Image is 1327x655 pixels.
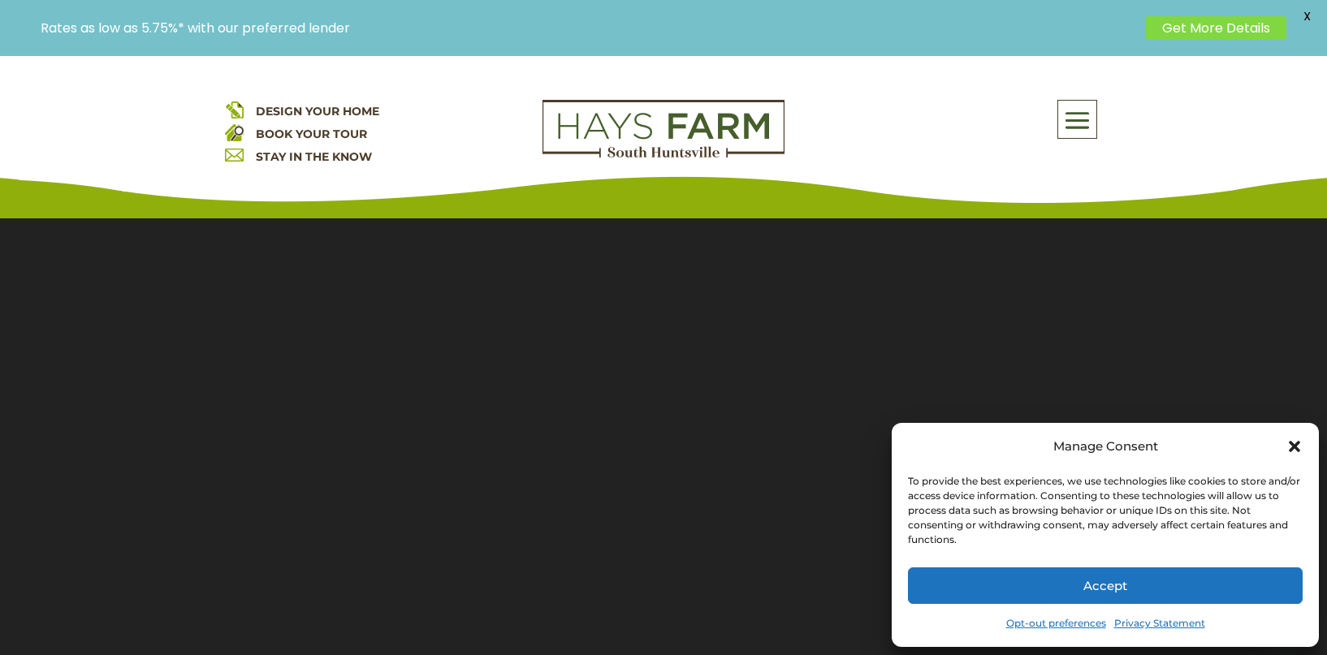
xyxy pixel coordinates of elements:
img: Logo [542,100,785,158]
a: STAY IN THE KNOW [256,149,372,164]
a: hays farm homes huntsville development [542,147,785,162]
p: Rates as low as 5.75%* with our preferred lender [41,20,1138,36]
a: BOOK YOUR TOUR [256,127,367,141]
a: Opt-out preferences [1006,612,1106,635]
span: X [1295,4,1319,28]
div: Close dialog [1286,438,1303,455]
div: Manage Consent [1053,435,1158,458]
img: book your home tour [225,123,244,141]
a: Get More Details [1146,16,1286,40]
button: Accept [908,567,1303,604]
a: DESIGN YOUR HOME [256,104,379,119]
a: Privacy Statement [1114,612,1205,635]
div: To provide the best experiences, we use technologies like cookies to store and/or access device i... [908,474,1301,547]
img: design your home [225,100,244,119]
